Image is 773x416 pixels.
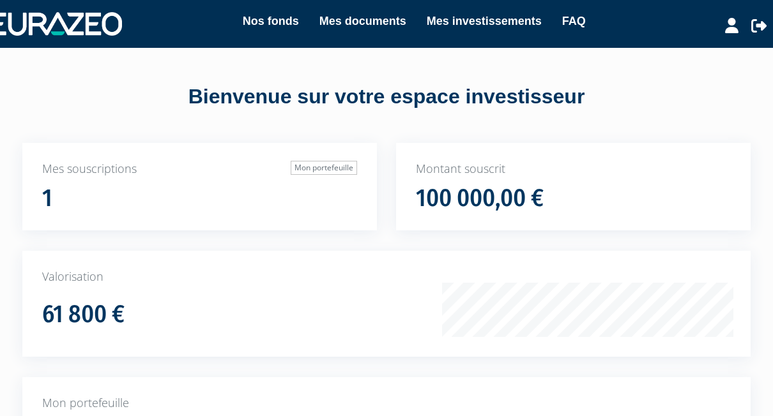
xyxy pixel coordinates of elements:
[42,269,731,285] p: Valorisation
[243,12,299,30] a: Nos fonds
[427,12,542,30] a: Mes investissements
[42,395,731,412] p: Mon portefeuille
[562,12,586,30] a: FAQ
[42,301,125,328] h1: 61 800 €
[416,185,544,212] h1: 100 000,00 €
[42,185,52,212] h1: 1
[416,161,731,177] p: Montant souscrit
[42,161,357,177] p: Mes souscriptions
[10,82,763,112] div: Bienvenue sur votre espace investisseur
[291,161,357,175] a: Mon portefeuille
[319,12,406,30] a: Mes documents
